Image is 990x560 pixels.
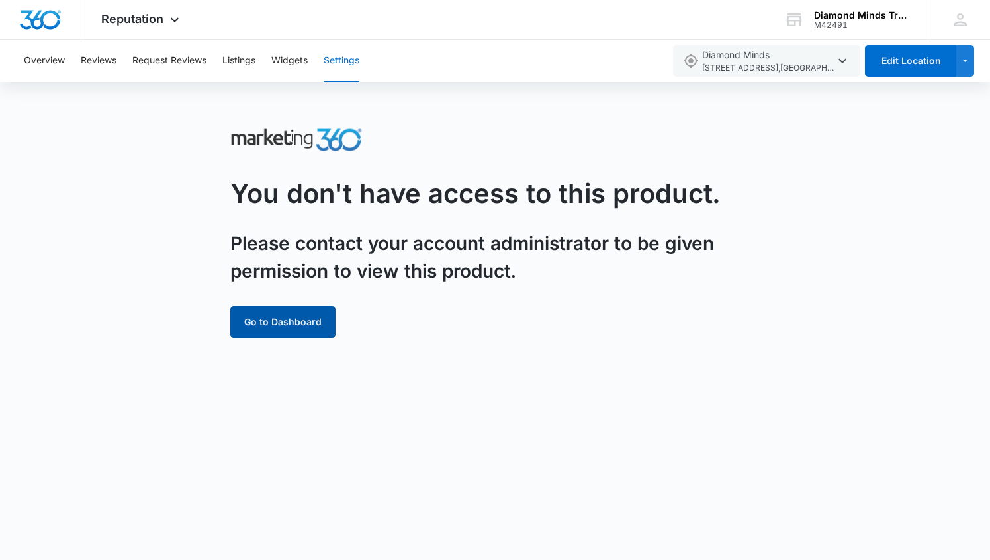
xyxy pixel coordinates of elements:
[230,124,363,155] img: logo-marketing360.png
[101,12,163,26] span: Reputation
[814,10,911,20] div: account name
[814,20,911,30] div: account id
[324,40,359,82] button: Settings
[673,45,860,77] button: Diamond Minds[STREET_ADDRESS],[GEOGRAPHIC_DATA],FL
[271,40,308,82] button: Widgets
[702,62,834,75] span: [STREET_ADDRESS] , [GEOGRAPHIC_DATA] , FL
[230,229,760,285] h3: Please contact your account administrator to be given permission to view this product.
[702,48,834,75] span: Diamond Minds
[230,306,336,338] button: Go to Dashboard
[230,174,760,214] h1: You don't have access to this product.
[230,316,336,327] a: Go to Dashboard
[865,45,956,77] button: Edit Location
[81,40,116,82] button: Reviews
[132,40,206,82] button: Request Reviews
[222,40,255,82] button: Listings
[24,40,65,82] button: Overview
